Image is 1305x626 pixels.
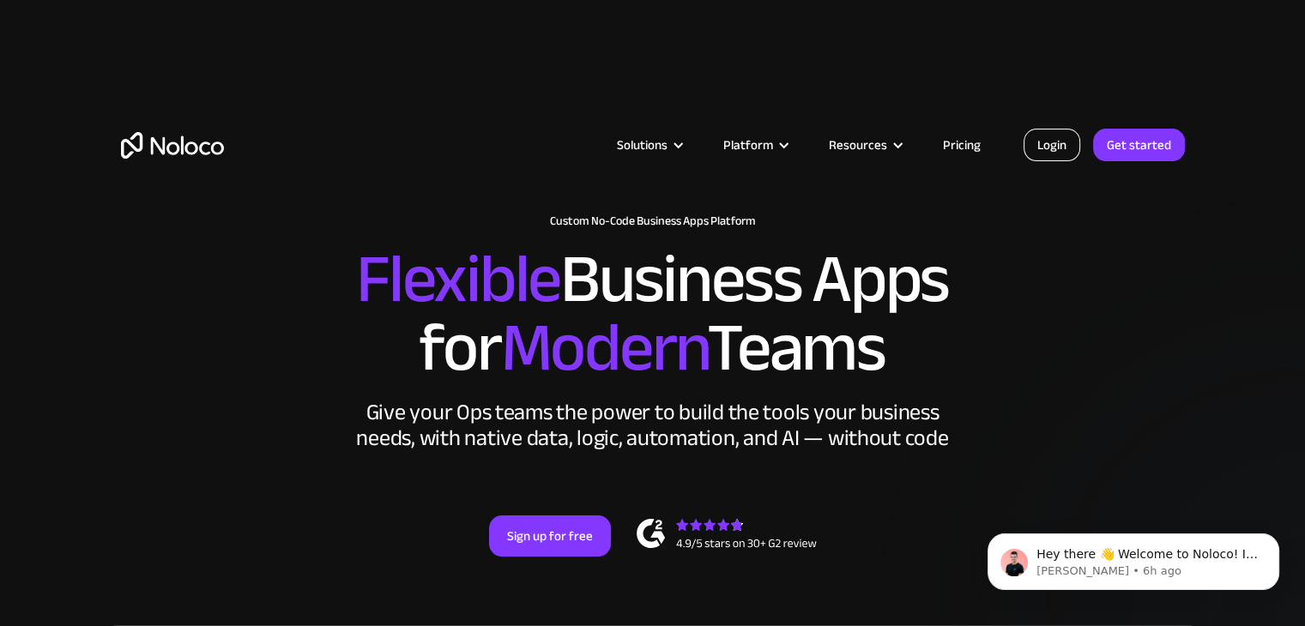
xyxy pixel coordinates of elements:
div: Resources [829,134,887,156]
span: Modern [500,284,707,412]
div: Solutions [595,134,702,156]
div: Solutions [617,134,668,156]
iframe: Intercom notifications message [962,497,1305,617]
a: Login [1024,129,1080,161]
div: Platform [723,134,773,156]
h2: Business Apps for Teams [121,245,1185,382]
div: Resources [807,134,921,156]
div: Give your Ops teams the power to build the tools your business needs, with native data, logic, au... [353,400,953,451]
a: home [121,132,224,159]
a: Get started [1093,129,1185,161]
span: Flexible [356,215,560,343]
a: Sign up for free [489,515,611,557]
div: Platform [702,134,807,156]
a: Pricing [921,134,1002,156]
